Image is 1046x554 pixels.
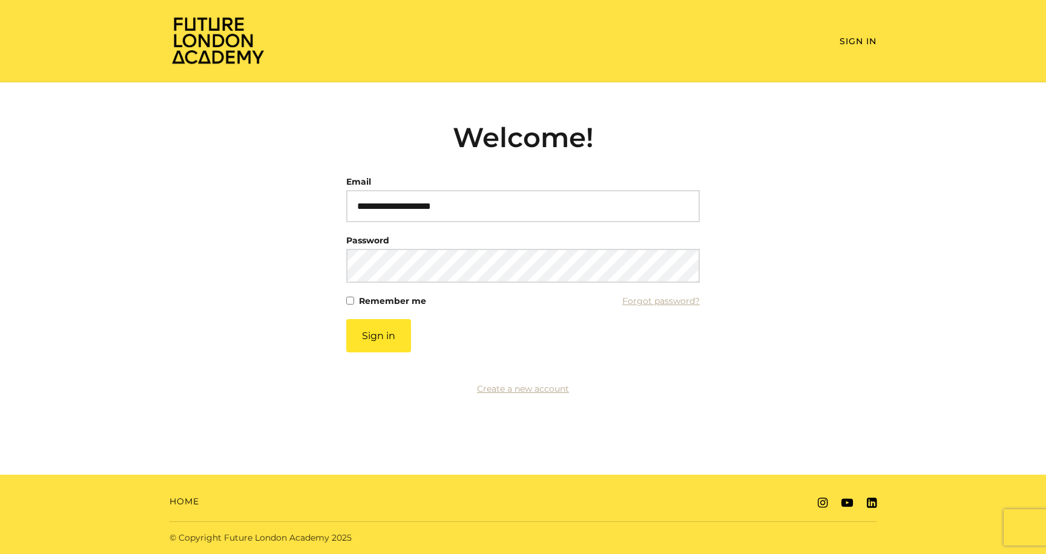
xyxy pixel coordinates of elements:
[477,383,569,394] a: Create a new account
[169,495,199,508] a: Home
[346,232,389,249] label: Password
[160,532,523,544] div: © Copyright Future London Academy 2025
[346,319,411,352] button: Sign in
[346,121,700,154] h2: Welcome!
[169,16,266,65] img: Home Page
[359,292,426,309] label: Remember me
[622,292,700,309] a: Forgot password?
[840,36,877,47] a: Sign In
[346,173,371,190] label: Email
